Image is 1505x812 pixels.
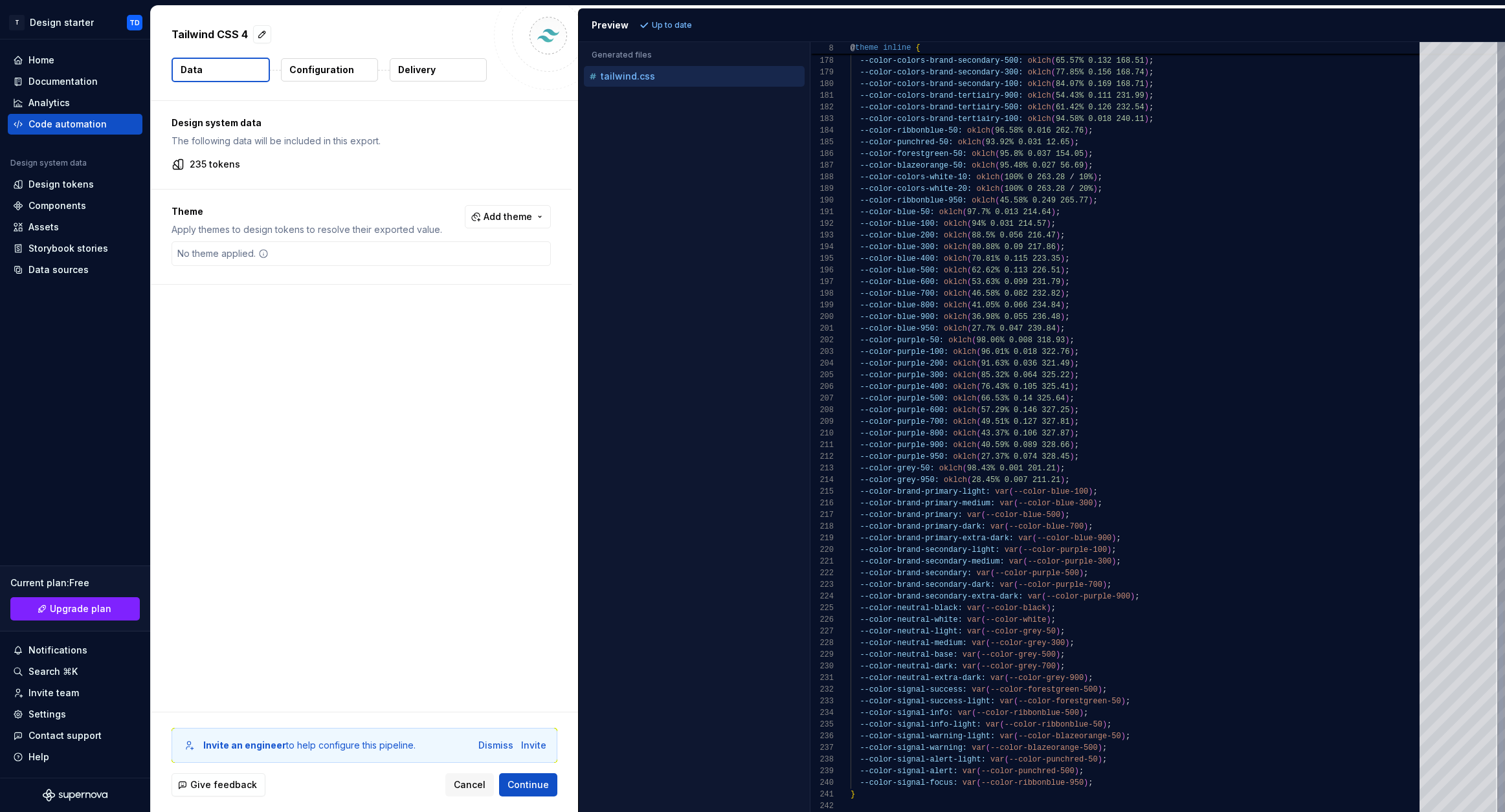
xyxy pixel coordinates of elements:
span: ( [972,336,976,345]
p: Theme [172,205,442,218]
span: 0.09 [1004,243,1023,252]
a: Code automation [8,114,142,135]
span: 77.85% [1056,68,1084,77]
span: ) [1060,278,1065,287]
span: 0.082 [1004,289,1027,298]
span: 263.28 [1037,173,1065,182]
span: oklch [1027,91,1051,100]
span: oklch [1027,56,1051,65]
p: Data [181,63,203,76]
div: 188 [810,171,834,183]
div: Dismiss [478,739,513,752]
span: oklch [944,301,967,310]
span: 0.099 [1004,278,1027,287]
button: Cancel [445,773,494,796]
span: ; [1149,68,1154,77]
span: 0.111 [1088,91,1111,100]
button: tailwind.css [584,69,805,83]
a: Design tokens [8,174,142,195]
div: Design starter [30,16,94,29]
span: ( [990,126,995,135]
span: oklch [957,138,981,147]
span: ) [1144,103,1148,112]
span: ) [1056,324,1060,333]
span: ; [1149,80,1154,89]
span: 97.7% [967,208,990,217]
button: Add theme [465,205,551,228]
div: 184 [810,125,834,137]
span: ; [1074,138,1078,147]
span: oklch [976,173,999,182]
span: 61.42% [1056,103,1084,112]
span: 214.57 [1018,219,1046,228]
span: 0.249 [1032,196,1056,205]
span: 232.54 [1116,103,1144,112]
span: --color-ribbonblue-950: [860,196,967,205]
span: @ [851,43,855,52]
span: 217.86 [1027,243,1055,252]
span: Cancel [454,778,485,791]
span: ( [967,219,972,228]
div: 190 [810,195,834,206]
span: ) [1060,289,1065,298]
span: 0.016 [1027,126,1051,135]
span: 0.027 [1032,161,1056,170]
span: 236.48 [1032,313,1060,322]
a: Supernova Logo [43,789,107,802]
span: 0.013 [995,208,1018,217]
div: 197 [810,276,834,288]
span: ( [1051,91,1055,100]
span: 232.82 [1032,289,1060,298]
span: ; [1093,196,1097,205]
div: Design system data [10,158,87,168]
span: Continue [507,778,549,791]
span: 95.48% [999,161,1027,170]
span: ( [967,289,972,298]
span: ) [1093,173,1097,182]
span: 88.5% [972,231,995,240]
a: Settings [8,704,142,725]
span: ; [1060,243,1065,252]
span: oklch [972,149,995,159]
span: oklch [944,219,967,228]
span: 93.92% [986,138,1014,147]
span: ; [1060,324,1065,333]
p: 235 tokens [190,158,240,171]
span: ) [1084,161,1088,170]
span: inline [883,43,911,52]
div: Components [28,199,86,212]
span: ( [967,254,972,263]
div: Storybook stories [28,242,108,255]
span: 0.047 [999,324,1023,333]
span: ) [1144,91,1148,100]
span: 234.84 [1032,301,1060,310]
button: Invite [521,739,546,752]
span: oklch [944,243,967,252]
span: ; [1097,184,1102,193]
span: ( [1051,56,1055,65]
span: 46.58% [972,289,999,298]
span: ; [1097,173,1102,182]
span: oklch [948,336,972,345]
span: 20% [1079,184,1093,193]
span: 240.11 [1116,115,1144,124]
div: 201 [810,323,834,335]
span: ( [967,301,972,310]
span: ( [981,138,985,147]
span: 36.98% [972,313,999,322]
span: 216.47 [1027,231,1055,240]
span: ; [1149,103,1154,112]
a: Home [8,50,142,71]
div: 182 [810,102,834,113]
span: ( [995,149,999,159]
span: theme [855,43,878,52]
span: 94.58% [1056,115,1084,124]
span: oklch [1027,103,1051,112]
div: 178 [810,55,834,67]
span: 154.05 [1056,149,1084,159]
div: Data sources [28,263,89,276]
span: 263.28 [1037,184,1065,193]
span: ( [967,266,972,275]
a: Invite team [8,683,142,703]
a: Storybook stories [8,238,142,259]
